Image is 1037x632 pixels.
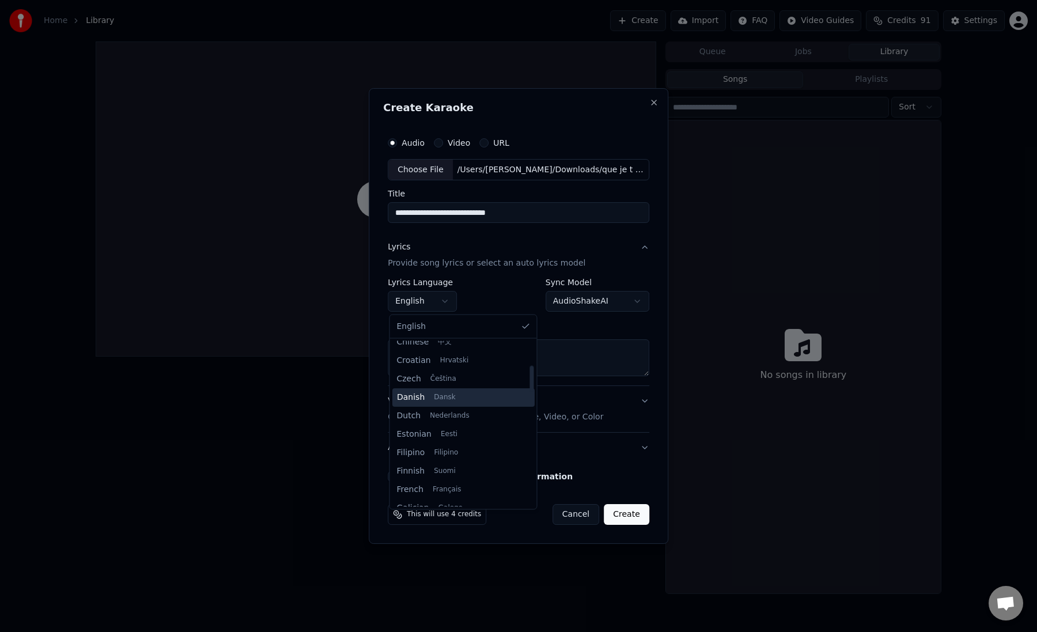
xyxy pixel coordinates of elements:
[433,485,461,494] span: Français
[397,410,421,421] span: Dutch
[438,337,452,346] span: 中文
[397,373,421,384] span: Czech
[397,354,431,366] span: Croatian
[440,355,469,365] span: Hrvatski
[397,336,429,347] span: Chinese
[397,502,429,513] span: Galician
[430,411,469,420] span: Nederlands
[438,503,463,512] span: Galego
[441,429,457,438] span: Eesti
[434,448,458,457] span: Filipino
[430,374,456,383] span: Čeština
[397,391,425,403] span: Danish
[397,483,424,495] span: French
[434,392,455,402] span: Dansk
[397,428,432,440] span: Estonian
[434,466,456,475] span: Suomi
[397,446,425,458] span: Filipino
[397,321,426,332] span: English
[397,465,425,476] span: Finnish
